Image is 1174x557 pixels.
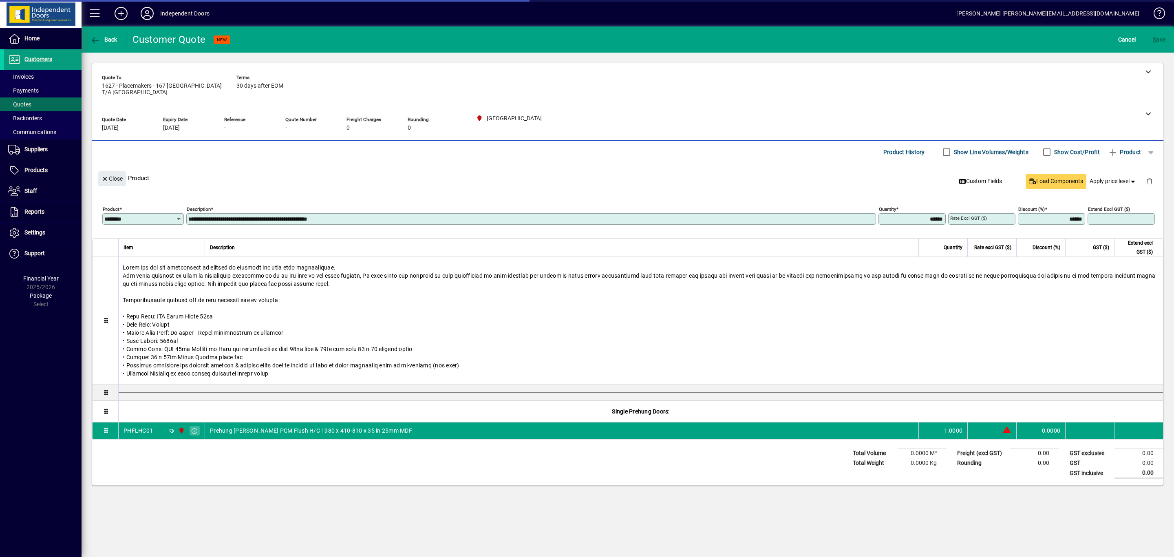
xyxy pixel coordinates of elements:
[90,36,117,43] span: Back
[119,401,1163,422] div: Single Prehung Doors:
[4,139,82,160] a: Suppliers
[210,427,412,435] span: Prehung [PERSON_NAME] PCM Flush H/C 1980 x 410-810 x 35 in 25mm MDF
[98,171,126,186] button: Close
[285,125,287,131] span: -
[953,449,1010,458] td: Freight (excl GST)
[1114,449,1163,458] td: 0.00
[880,145,928,159] button: Product History
[92,163,1163,193] div: Product
[1090,177,1137,186] span: Apply price level
[1016,422,1065,439] td: 0.0000
[102,125,119,131] span: [DATE]
[4,111,82,125] a: Backorders
[176,426,185,435] span: Christchurch
[8,101,31,108] span: Quotes
[119,257,1163,384] div: Lorem ips dol sit ametconsect ad elitsed do eiusmodt inc utla etdo magnaaliquae. Adm venia quisno...
[8,87,39,94] span: Payments
[134,6,160,21] button: Profile
[24,146,48,153] span: Suppliers
[1066,449,1114,458] td: GST exclusive
[944,427,963,435] span: 1.0000
[1066,468,1114,478] td: GST inclusive
[8,129,56,135] span: Communications
[898,458,947,468] td: 0.0000 Kg
[1104,145,1145,159] button: Product
[163,125,180,131] span: [DATE]
[4,202,82,222] a: Reports
[187,206,211,212] mat-label: Description
[1116,32,1138,47] button: Cancel
[4,97,82,111] a: Quotes
[1118,33,1136,46] span: Cancel
[82,32,126,47] app-page-header-button: Back
[236,83,283,89] span: 30 days after EOM
[4,125,82,139] a: Communications
[898,449,947,458] td: 0.0000 M³
[4,70,82,84] a: Invoices
[952,148,1028,156] label: Show Line Volumes/Weights
[23,275,59,282] span: Financial Year
[1053,148,1100,156] label: Show Cost/Profit
[1029,177,1083,186] span: Load Components
[1151,32,1167,47] button: Save
[217,37,227,42] span: NEW
[30,292,52,299] span: Package
[879,206,896,212] mat-label: Quantity
[1153,36,1156,43] span: S
[849,458,898,468] td: Total Weight
[4,160,82,181] a: Products
[124,427,153,435] div: PHFLHC01
[1010,458,1059,468] td: 0.00
[1140,177,1159,185] app-page-header-button: Delete
[8,115,42,122] span: Backorders
[103,206,119,212] mat-label: Product
[1140,171,1159,191] button: Delete
[4,243,82,264] a: Support
[8,73,34,80] span: Invoices
[1018,206,1045,212] mat-label: Discount (%)
[849,449,898,458] td: Total Volume
[4,84,82,97] a: Payments
[124,243,133,252] span: Item
[4,29,82,49] a: Home
[24,250,45,256] span: Support
[956,7,1139,20] div: [PERSON_NAME] [PERSON_NAME][EMAIL_ADDRESS][DOMAIN_NAME]
[944,243,962,252] span: Quantity
[974,243,1011,252] span: Rate excl GST ($)
[1108,146,1141,159] span: Product
[1114,468,1163,478] td: 0.00
[1026,174,1086,189] button: Load Components
[1088,206,1130,212] mat-label: Extend excl GST ($)
[88,32,119,47] button: Back
[24,167,48,173] span: Products
[1033,243,1060,252] span: Discount (%)
[224,125,226,131] span: -
[1119,239,1153,256] span: Extend excl GST ($)
[1148,2,1164,28] a: Knowledge Base
[24,56,52,62] span: Customers
[24,229,45,236] span: Settings
[1010,449,1059,458] td: 0.00
[24,208,44,215] span: Reports
[408,125,411,131] span: 0
[102,172,123,186] span: Close
[4,181,82,201] a: Staff
[1086,174,1140,189] button: Apply price level
[959,177,1002,186] span: Custom Fields
[950,215,987,221] mat-label: Rate excl GST ($)
[883,146,925,159] span: Product History
[346,125,350,131] span: 0
[956,174,1006,189] button: Custom Fields
[1114,458,1163,468] td: 0.00
[24,35,40,42] span: Home
[1093,243,1109,252] span: GST ($)
[953,458,1010,468] td: Rounding
[24,188,37,194] span: Staff
[102,83,224,96] span: 1627 - Placemakers - 167 [GEOGRAPHIC_DATA] T/A [GEOGRAPHIC_DATA]
[108,6,134,21] button: Add
[4,223,82,243] a: Settings
[210,243,235,252] span: Description
[96,175,128,182] app-page-header-button: Close
[132,33,206,46] div: Customer Quote
[1153,33,1165,46] span: ave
